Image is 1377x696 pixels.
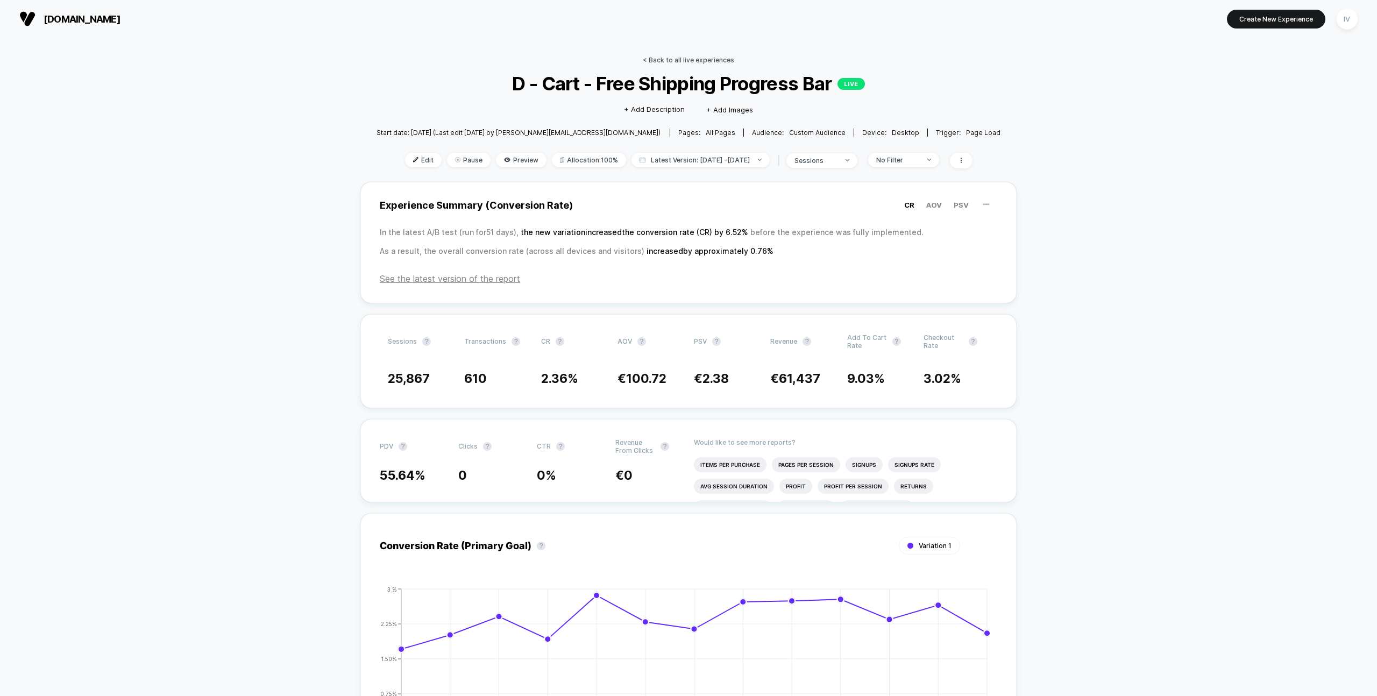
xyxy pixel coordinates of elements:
[626,371,666,386] span: 100.72
[380,442,393,450] span: PDV
[1333,8,1361,30] button: IV
[702,371,729,386] span: 2.38
[950,200,972,210] button: PSV
[892,337,901,346] button: ?
[892,129,919,137] span: desktop
[775,153,786,168] span: |
[924,333,963,350] span: Checkout Rate
[381,655,397,662] tspan: 1.50%
[380,193,997,217] span: Experience Summary (Conversion Rate)
[624,104,685,115] span: + Add Description
[854,129,927,137] span: Device:
[803,337,811,346] button: ?
[381,620,397,627] tspan: 2.25%
[387,586,397,592] tspan: 3 %
[847,333,887,350] span: Add To Cart Rate
[901,200,918,210] button: CR
[464,337,506,345] span: Transactions
[770,337,797,345] span: Revenue
[770,371,820,386] span: €
[483,442,492,451] button: ?
[380,223,997,260] p: In the latest A/B test (run for 51 days), before the experience was fully implemented. As a resul...
[541,371,578,386] span: 2.36 %
[772,457,840,472] li: Pages Per Session
[643,56,734,64] a: < Back to all live experiences
[846,159,849,161] img: end
[537,468,556,483] span: 0 %
[752,129,846,137] div: Audience:
[694,371,729,386] span: €
[458,442,478,450] span: Clicks
[1337,9,1358,30] div: IV
[458,468,467,483] span: 0
[758,159,762,161] img: end
[624,468,633,483] span: 0
[496,153,546,167] span: Preview
[779,371,820,386] span: 61,437
[16,10,124,27] button: [DOMAIN_NAME]
[1227,10,1325,29] button: Create New Experience
[923,200,945,210] button: AOV
[413,157,418,162] img: edit
[712,337,721,346] button: ?
[678,129,735,137] div: Pages:
[694,457,766,472] li: Items Per Purchase
[537,542,545,550] button: ?
[44,13,120,25] span: [DOMAIN_NAME]
[388,337,417,345] span: Sessions
[617,371,666,386] span: €
[904,201,914,209] span: CR
[777,500,835,515] li: Subscriptions
[399,442,407,451] button: ?
[840,500,914,515] li: Subscriptions Rate
[818,479,889,494] li: Profit Per Session
[512,337,520,346] button: ?
[919,542,952,550] span: Variation 1
[706,105,753,114] span: + Add Images
[694,479,774,494] li: Avg Session Duration
[408,72,969,95] span: D - Cart - Free Shipping Progress Bar
[926,201,942,209] span: AOV
[447,153,491,167] span: Pause
[706,129,735,137] span: all pages
[560,157,564,163] img: rebalance
[647,246,773,255] span: increased by approximately 0.76 %
[637,337,646,346] button: ?
[969,337,977,346] button: ?
[640,157,645,162] img: calendar
[789,129,846,137] span: Custom Audience
[422,337,431,346] button: ?
[694,438,997,446] p: Would like to see more reports?
[847,371,885,386] span: 9.03 %
[846,457,883,472] li: Signups
[966,129,1000,137] span: Page Load
[924,371,961,386] span: 3.02 %
[631,153,770,167] span: Latest Version: [DATE] - [DATE]
[380,273,997,284] span: See the latest version of the report
[537,442,551,450] span: CTR
[615,468,633,483] span: €
[617,337,632,345] span: AOV
[405,153,442,167] span: Edit
[377,129,661,137] span: Start date: [DATE] (Last edit [DATE] by [PERSON_NAME][EMAIL_ADDRESS][DOMAIN_NAME])
[794,157,837,165] div: sessions
[936,129,1000,137] div: Trigger:
[694,337,707,345] span: PSV
[779,479,812,494] li: Profit
[894,479,933,494] li: Returns
[464,371,487,386] span: 610
[388,371,430,386] span: 25,867
[661,442,669,451] button: ?
[521,228,750,237] span: the new variation increased the conversion rate (CR) by 6.52 %
[954,201,969,209] span: PSV
[380,468,425,483] span: 55.64 %
[455,157,460,162] img: end
[541,337,550,345] span: CR
[694,500,771,515] li: Returns Per Session
[19,11,36,27] img: Visually logo
[876,156,919,164] div: No Filter
[837,78,865,90] p: LIVE
[556,337,564,346] button: ?
[556,442,565,451] button: ?
[552,153,626,167] span: Allocation: 100%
